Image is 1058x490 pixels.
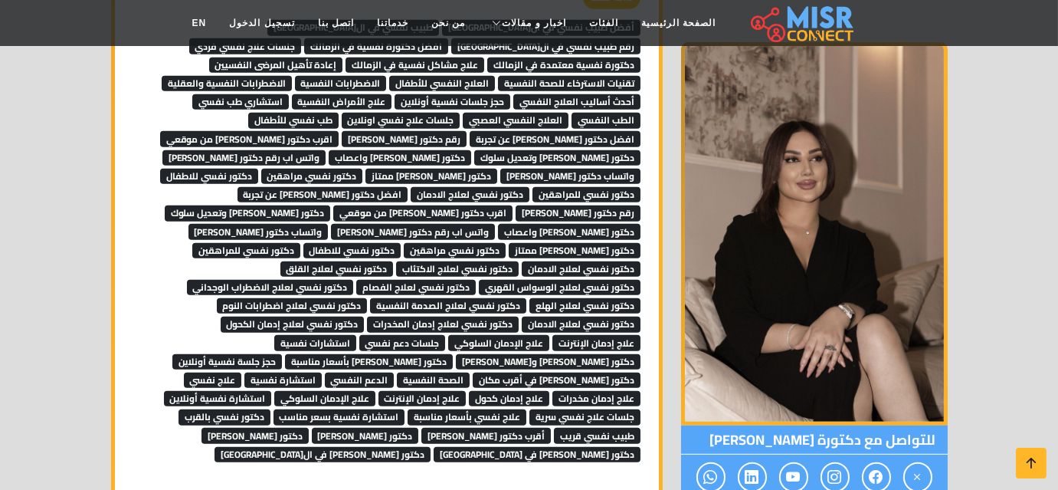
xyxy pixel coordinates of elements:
span: علاج إدمان مخدرات [552,391,640,406]
span: العلاج النفسي للأطفال [389,76,495,91]
span: دكتور نفسي لعلاج الادمان [522,317,640,332]
span: دكتور [PERSON_NAME] [312,428,419,443]
a: دكتور نفسي لعلاج إدمان المخدرات [367,311,519,334]
a: حجز جلسات نفسية أونلاين [395,89,510,112]
a: علاج نفسي [184,367,242,390]
a: أحدث أساليب العلاج النفسي [513,89,640,112]
span: دكتور نفسي لعلاج القلق [280,261,394,277]
span: دكتور [PERSON_NAME] وتعديل سلوك [474,150,640,166]
a: علاج إدمان مخدرات [552,386,640,409]
span: دكتور [PERSON_NAME] [201,428,309,443]
span: دكتور [PERSON_NAME] ممتاز [365,169,497,184]
a: اخبار و مقالات [477,8,578,38]
a: دكتور [PERSON_NAME] في [GEOGRAPHIC_DATA] [434,442,640,465]
a: اقرب دكتور [PERSON_NAME] من موقعي [160,127,339,150]
a: علاج الأمراض النفسية [292,89,392,112]
span: دكتور [PERSON_NAME] واعصاب [329,150,471,166]
a: إعادة تأهيل المرضى النفسيين [209,52,343,75]
span: جلسات علاج نفسي سرية [529,409,640,425]
a: الطب النفسي [572,107,640,130]
a: دكتور نفسي مراهقين [404,238,506,261]
span: رقم دكتور [PERSON_NAME] [342,131,467,146]
a: علاج الإدمان السلوكي [274,386,375,409]
a: دكتور نفسي لعلاج الادمان [411,182,529,205]
a: دكتور [PERSON_NAME] و[PERSON_NAME] [456,349,640,372]
span: دكتور نفسي لعلاج الاكتئاب [396,261,519,277]
a: دكتور نفسي للاطفال [303,238,401,261]
a: افضل دكتور [PERSON_NAME] عن تجربة [237,182,408,205]
span: دكتور نفسي للاطفال [160,169,258,184]
span: دكتور [PERSON_NAME] في أقرب مكان [473,373,640,388]
a: دكتور [PERSON_NAME] وتعديل سلوك [165,200,331,223]
span: الاضطرابات النفسية [295,76,387,91]
span: واتس اب رقم دكتور [PERSON_NAME] [162,150,326,166]
span: الاضطرابات النفسية والعقلية [162,76,292,91]
span: دكتور [PERSON_NAME] و[PERSON_NAME] [456,354,640,370]
span: اقرب دكتور [PERSON_NAME] من موقعي [160,131,339,146]
a: EN [181,8,218,38]
a: تقنيات الاسترخاء للصحة النفسية [498,71,640,94]
a: العلاج النفسي للأطفال [389,71,495,94]
a: دكتورة نفسية معتمدة في الزمالك [487,52,640,75]
a: حجز جلسة نفسية أونلاين [172,349,283,372]
a: دكتور [PERSON_NAME] في ال[GEOGRAPHIC_DATA] [215,442,431,465]
a: دكتور [PERSON_NAME] في أقرب مكان [473,367,640,390]
a: جلسات علاج نفسي اونلاين [342,107,460,130]
a: واتساب دكتور [PERSON_NAME] [188,219,329,242]
a: دكتور [PERSON_NAME] بأسعار مناسبة [285,349,453,372]
span: دكتور نفسي مراهقين [404,243,506,258]
span: دكتور نفسي بالقرب [179,409,270,425]
span: الدعم النفسي [325,373,395,388]
a: علاج إدمان الإنترنت [552,331,640,354]
a: الفئات [578,8,630,38]
a: الدعم النفسي [325,367,395,390]
span: واتساب دكتور [PERSON_NAME] [500,169,640,184]
span: دكتور [PERSON_NAME] واعصاب [498,224,640,239]
a: جلسات دعم نفسي [359,331,446,354]
a: دكتور نفسي للاطفال [160,163,258,186]
a: علاج إدمان كحول [469,386,549,409]
a: دكتور نفسي لعلاج الاكتئاب [396,256,519,279]
span: طب نفسي للأطفال [248,113,339,128]
a: دكتور [PERSON_NAME] ممتاز [365,163,497,186]
span: دكتور نفسي لعلاج إدمان المخدرات [367,317,519,332]
a: استشارة نفسية أونلاين [164,386,272,409]
a: علاج مشاكل نفسية في الزمالك [346,52,484,75]
span: دكتور نفسي لعلاج إدمان الكحول [221,317,365,332]
span: للتواصل مع دكتورة [PERSON_NAME] [681,426,948,455]
span: حجز جلسات نفسية أونلاين [395,94,510,110]
span: استشاري طب نفسي [192,94,289,110]
a: دكتور [PERSON_NAME] ممتاز [509,238,640,261]
span: استشارة نفسية بسعر مناسب [274,409,405,425]
span: علاج إدمان الإنترنت [552,335,640,350]
a: دكتور نفسي للمراهقين [192,238,300,261]
span: جلسات دعم نفسي [359,335,446,350]
a: استشارة نفسية [244,367,322,390]
a: دكتور [PERSON_NAME] واعصاب [329,145,471,168]
span: دكتور نفسي لعلاج الصدمة النفسية [370,298,526,314]
a: واتس اب رقم دكتور [PERSON_NAME] [331,219,495,242]
a: الاضطرابات النفسية والعقلية [162,71,292,94]
span: علاج نفسي [184,373,242,388]
a: استشارات نفسية [274,331,356,354]
span: افضل دكتور [PERSON_NAME] عن تجربة [470,131,640,146]
span: العلاج النفسي العصبي [463,113,568,128]
a: دكتور نفسي لعلاج الادمان [522,256,640,279]
span: علاج نفسي بأسعار مناسبة [408,409,526,425]
span: إعادة تأهيل المرضى النفسيين [209,58,343,73]
span: دكتور [PERSON_NAME] في ال[GEOGRAPHIC_DATA] [215,447,431,462]
span: حجز جلسة نفسية أونلاين [172,354,283,370]
span: علاج الإدمان السلوكي [274,391,375,406]
span: دكتور نفسي للاطفال [303,243,401,258]
span: استشارة نفسية أونلاين [164,391,272,406]
a: دكتور نفسي لعلاج الصدمة النفسية [370,293,526,316]
a: واتس اب رقم دكتور [PERSON_NAME] [162,145,326,168]
a: من نحن [420,8,477,38]
a: رقم دكتور [PERSON_NAME] [516,200,640,223]
span: دكتور [PERSON_NAME] بأسعار مناسبة [285,354,453,370]
span: طبيب نفسي قريب [554,428,640,443]
a: دكتور [PERSON_NAME] واعصاب [498,219,640,242]
a: علاج الإدمان السلوكي [448,331,549,354]
span: دكتور نفسي مراهقين [261,169,363,184]
span: أحدث أساليب العلاج النفسي [513,94,640,110]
